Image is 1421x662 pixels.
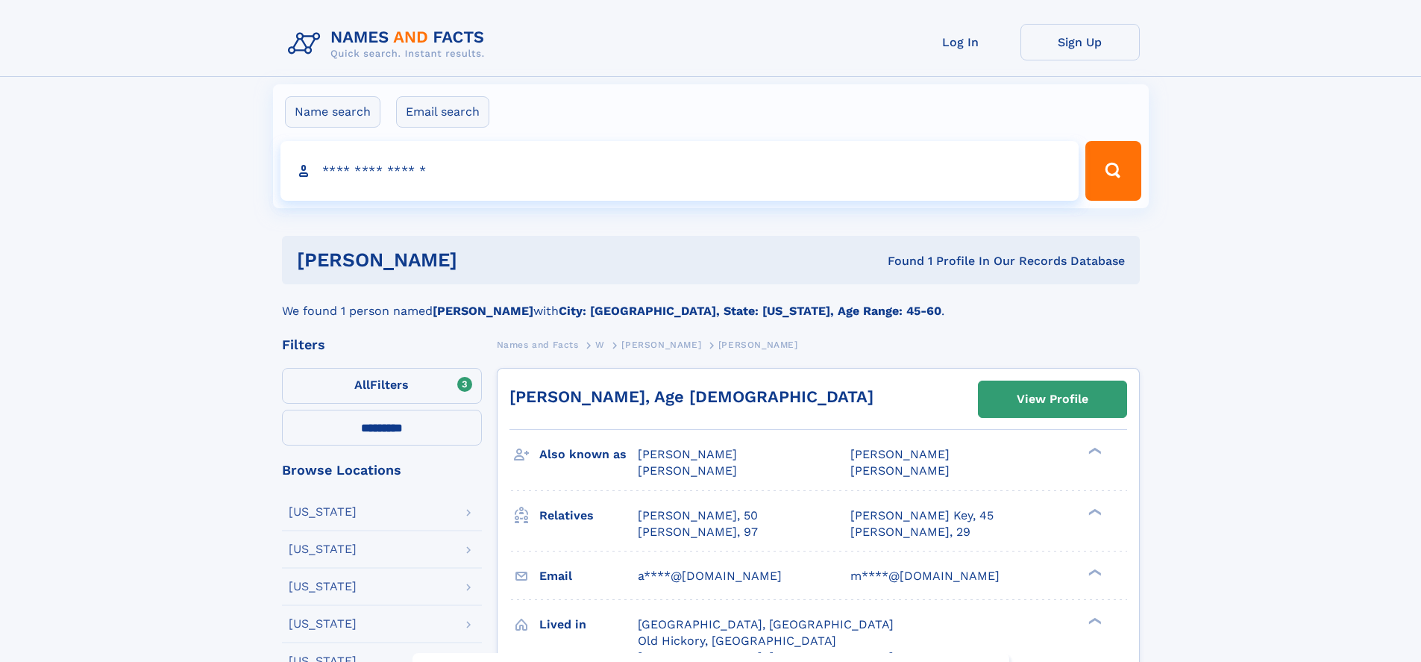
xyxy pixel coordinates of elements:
[282,368,482,404] label: Filters
[289,543,357,555] div: [US_STATE]
[297,251,673,269] h1: [PERSON_NAME]
[1085,446,1102,456] div: ❯
[497,335,579,354] a: Names and Facts
[289,618,357,630] div: [US_STATE]
[354,378,370,392] span: All
[509,387,873,406] a: [PERSON_NAME], Age [DEMOGRAPHIC_DATA]
[396,96,489,128] label: Email search
[282,284,1140,320] div: We found 1 person named with .
[285,96,380,128] label: Name search
[282,463,482,477] div: Browse Locations
[850,463,950,478] span: [PERSON_NAME]
[539,612,638,637] h3: Lived in
[539,442,638,467] h3: Also known as
[672,253,1125,269] div: Found 1 Profile In Our Records Database
[638,447,737,461] span: [PERSON_NAME]
[638,463,737,478] span: [PERSON_NAME]
[638,508,758,524] a: [PERSON_NAME], 50
[979,381,1126,417] a: View Profile
[1020,24,1140,60] a: Sign Up
[901,24,1020,60] a: Log In
[1085,141,1141,201] button: Search Button
[638,634,836,648] span: Old Hickory, [GEOGRAPHIC_DATA]
[595,335,605,354] a: W
[638,524,758,540] a: [PERSON_NAME], 97
[1085,616,1102,625] div: ❯
[1085,507,1102,516] div: ❯
[433,304,533,318] b: [PERSON_NAME]
[289,581,357,593] div: [US_STATE]
[638,617,894,631] span: [GEOGRAPHIC_DATA], [GEOGRAPHIC_DATA]
[718,340,798,350] span: [PERSON_NAME]
[621,335,701,354] a: [PERSON_NAME]
[1085,567,1102,577] div: ❯
[850,447,950,461] span: [PERSON_NAME]
[595,340,605,350] span: W
[621,340,701,350] span: [PERSON_NAME]
[850,524,970,540] a: [PERSON_NAME], 29
[539,563,638,589] h3: Email
[559,304,941,318] b: City: [GEOGRAPHIC_DATA], State: [US_STATE], Age Range: 45-60
[539,503,638,528] h3: Relatives
[289,506,357,518] div: [US_STATE]
[1017,382,1088,416] div: View Profile
[280,141,1079,201] input: search input
[282,338,482,352] div: Filters
[282,24,497,64] img: Logo Names and Facts
[850,508,994,524] a: [PERSON_NAME] Key, 45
